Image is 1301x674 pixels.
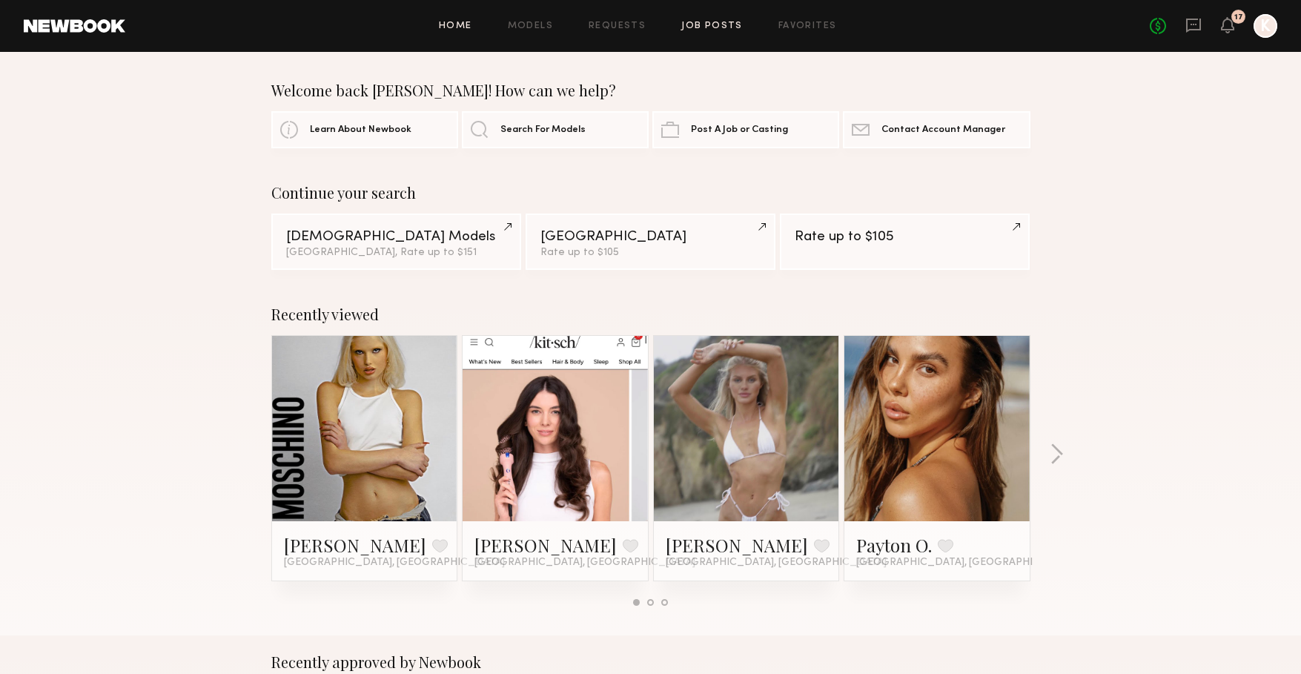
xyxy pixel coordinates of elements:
[795,230,1015,244] div: Rate up to $105
[474,557,695,569] span: [GEOGRAPHIC_DATA], [GEOGRAPHIC_DATA]
[286,248,506,258] div: [GEOGRAPHIC_DATA], Rate up to $151
[589,22,646,31] a: Requests
[1254,14,1277,38] a: K
[843,111,1030,148] a: Contact Account Manager
[881,125,1005,135] span: Contact Account Manager
[652,111,839,148] a: Post A Job or Casting
[778,22,837,31] a: Favorites
[666,557,887,569] span: [GEOGRAPHIC_DATA], [GEOGRAPHIC_DATA]
[691,125,788,135] span: Post A Job or Casting
[526,214,775,270] a: [GEOGRAPHIC_DATA]Rate up to $105
[271,111,458,148] a: Learn About Newbook
[474,533,617,557] a: [PERSON_NAME]
[271,184,1030,202] div: Continue your search
[286,230,506,244] div: [DEMOGRAPHIC_DATA] Models
[681,22,743,31] a: Job Posts
[500,125,586,135] span: Search For Models
[856,533,932,557] a: Payton O.
[284,533,426,557] a: [PERSON_NAME]
[666,533,808,557] a: [PERSON_NAME]
[271,653,1030,671] div: Recently approved by Newbook
[1234,13,1243,22] div: 17
[271,305,1030,323] div: Recently viewed
[508,22,553,31] a: Models
[856,557,1077,569] span: [GEOGRAPHIC_DATA], [GEOGRAPHIC_DATA]
[540,248,761,258] div: Rate up to $105
[271,82,1030,99] div: Welcome back [PERSON_NAME]! How can we help?
[310,125,411,135] span: Learn About Newbook
[284,557,505,569] span: [GEOGRAPHIC_DATA], [GEOGRAPHIC_DATA]
[780,214,1030,270] a: Rate up to $105
[540,230,761,244] div: [GEOGRAPHIC_DATA]
[439,22,472,31] a: Home
[462,111,649,148] a: Search For Models
[271,214,521,270] a: [DEMOGRAPHIC_DATA] Models[GEOGRAPHIC_DATA], Rate up to $151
